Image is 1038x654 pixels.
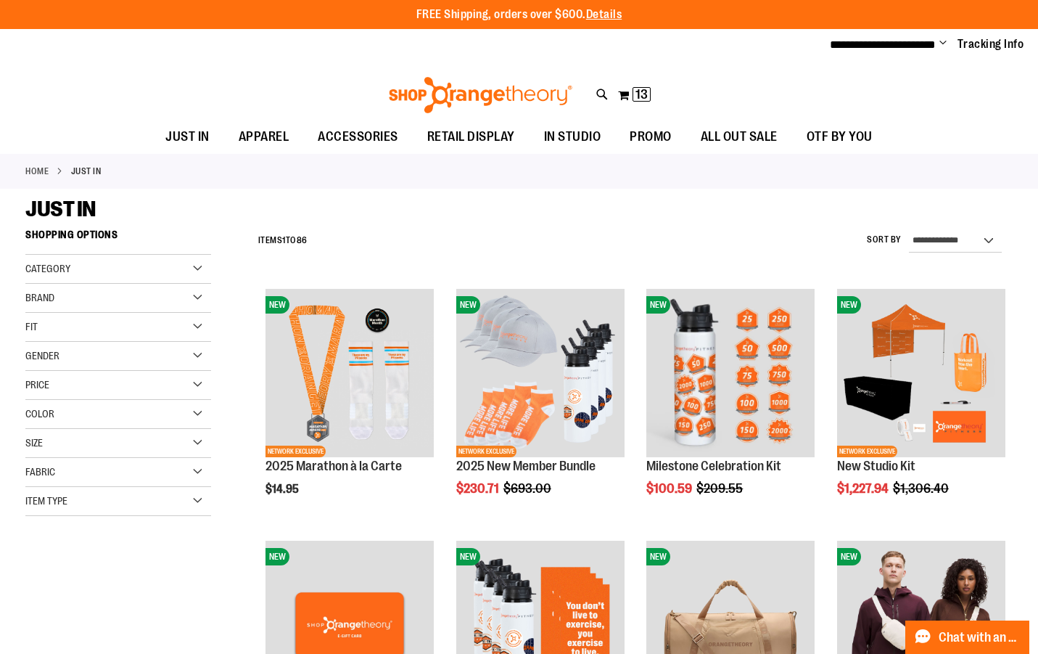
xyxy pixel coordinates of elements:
a: Home [25,165,49,178]
a: New Studio Kit [837,459,915,473]
span: Category [25,263,70,274]
strong: Shopping Options [25,222,211,255]
span: JUST IN [25,197,96,221]
span: Fit [25,321,38,332]
img: Shop Orangetheory [387,77,574,113]
span: $1,227.94 [837,481,891,496]
span: IN STUDIO [544,120,601,153]
span: $100.59 [646,481,694,496]
span: RETAIL DISPLAY [427,120,515,153]
span: Size [25,437,43,449]
span: NETWORK EXCLUSIVE [265,446,326,457]
img: 2025 New Member Bundle [456,289,625,457]
div: product [449,282,632,533]
span: $14.95 [265,483,301,496]
span: NEW [265,548,289,565]
img: Milestone Celebration Kit [646,289,815,457]
span: Item Type [25,495,67,507]
span: Color [25,408,54,420]
span: NETWORK EXCLUSIVE [837,446,897,457]
span: PROMO [630,120,672,153]
button: Chat with an Expert [905,621,1030,654]
span: NEW [646,296,670,314]
div: product [639,282,822,533]
span: NEW [456,548,480,565]
h2: Items to [258,229,308,252]
span: 13 [635,87,648,102]
span: 86 [297,235,308,245]
span: $693.00 [503,481,553,496]
a: 2025 New Member Bundle [456,459,596,473]
label: Sort By [867,234,902,246]
a: Tracking Info [957,36,1024,52]
span: NEW [837,296,861,314]
div: product [258,282,441,533]
span: $1,306.40 [893,481,951,496]
img: 2025 Marathon à la Carte [265,289,434,457]
a: 2025 New Member BundleNEWNETWORK EXCLUSIVE [456,289,625,459]
span: APPAREL [239,120,289,153]
span: NEW [265,296,289,314]
a: Milestone Celebration KitNEW [646,289,815,459]
span: NETWORK EXCLUSIVE [456,446,516,457]
span: Fabric [25,466,55,478]
button: Account menu [939,37,947,52]
span: $230.71 [456,481,501,496]
a: 2025 Marathon à la CarteNEWNETWORK EXCLUSIVE [265,289,434,459]
span: 1 [282,235,286,245]
span: OTF BY YOU [807,120,873,153]
span: NEW [837,548,861,565]
span: Chat with an Expert [939,631,1021,645]
a: Milestone Celebration Kit [646,459,781,473]
a: 2025 Marathon à la Carte [265,459,402,473]
span: NEW [456,296,480,314]
span: ALL OUT SALE [701,120,778,153]
a: Details [586,8,622,21]
span: Gender [25,350,59,361]
span: ACCESSORIES [318,120,398,153]
span: JUST IN [165,120,210,153]
span: Brand [25,292,54,303]
span: NEW [646,548,670,565]
span: Price [25,379,49,391]
span: $209.55 [696,481,745,496]
a: New Studio KitNEWNETWORK EXCLUSIVE [837,289,1005,459]
div: product [830,282,1013,533]
p: FREE Shipping, orders over $600. [416,7,622,23]
img: New Studio Kit [837,289,1005,457]
strong: JUST IN [71,165,102,178]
